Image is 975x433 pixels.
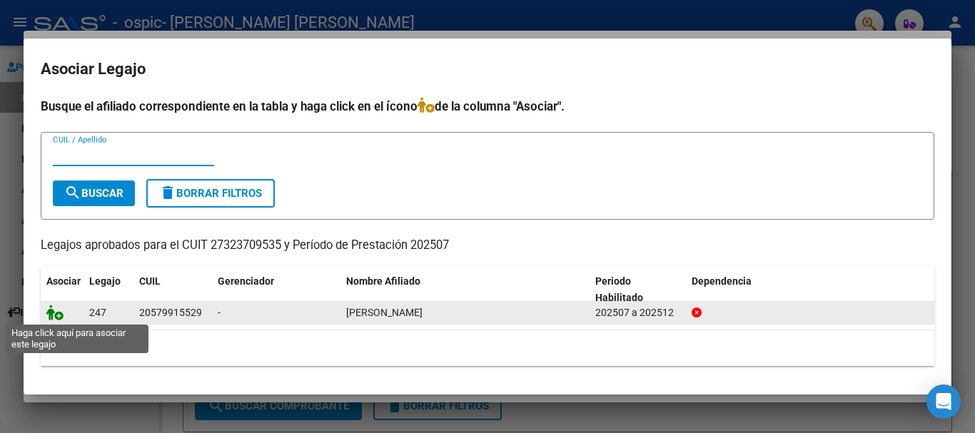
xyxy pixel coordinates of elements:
span: Dependencia [692,275,752,287]
span: Buscar [64,187,123,200]
h4: Busque el afiliado correspondiente en la tabla y haga click en el ícono de la columna "Asociar". [41,97,934,116]
button: Buscar [53,180,135,206]
button: Borrar Filtros [146,179,275,208]
span: Gerenciador [218,275,274,287]
span: Periodo Habilitado [595,275,643,303]
span: GONZALEZ THEO ANDRES [346,307,423,318]
p: Legajos aprobados para el CUIT 27323709535 y Período de Prestación 202507 [41,237,934,255]
div: Open Intercom Messenger [926,384,961,419]
span: 247 [89,307,106,318]
span: Borrar Filtros [159,187,262,200]
datatable-header-cell: Nombre Afiliado [340,266,590,313]
span: CUIL [139,275,161,287]
div: 20579915529 [139,305,202,321]
div: 202507 a 202512 [595,305,680,321]
span: - [218,307,221,318]
h2: Asociar Legajo [41,56,934,83]
datatable-header-cell: Dependencia [686,266,935,313]
mat-icon: search [64,184,81,201]
div: 1 registros [41,330,934,366]
datatable-header-cell: CUIL [133,266,212,313]
mat-icon: delete [159,184,176,201]
datatable-header-cell: Legajo [84,266,133,313]
datatable-header-cell: Gerenciador [212,266,340,313]
span: Nombre Afiliado [346,275,420,287]
span: Legajo [89,275,121,287]
span: Asociar [46,275,81,287]
datatable-header-cell: Asociar [41,266,84,313]
datatable-header-cell: Periodo Habilitado [590,266,686,313]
